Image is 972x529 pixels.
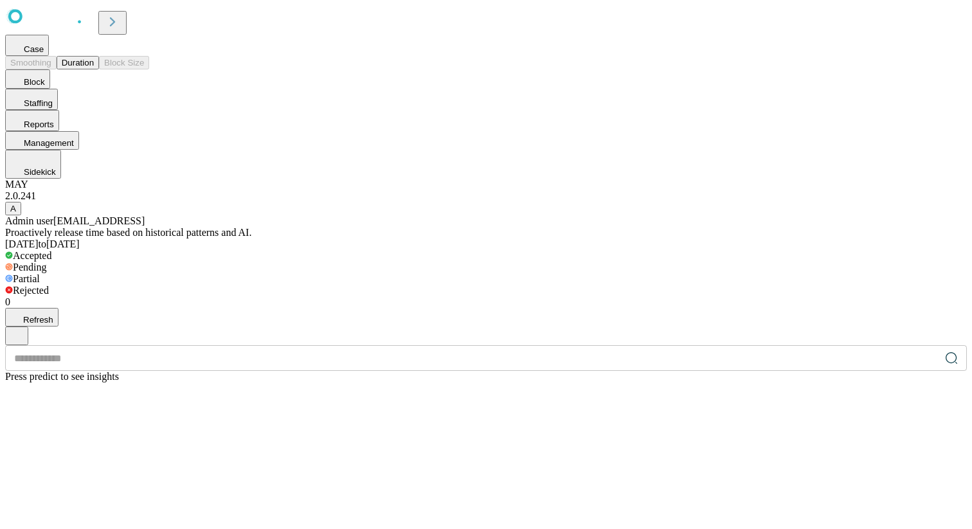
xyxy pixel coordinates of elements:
span: Sidekick [24,167,56,177]
div: 2.0.241 [5,190,967,202]
button: Reports [5,110,59,131]
div: Proactively release time based on historical patterns and AI . [5,227,967,238]
span: Case [24,44,44,54]
button: Duration [57,56,99,69]
button: Block [5,69,50,89]
div: Press predict to see insights [5,371,967,382]
div: Rejected [5,285,967,296]
button: Block Size [99,56,149,69]
div: 0 [5,250,967,371]
div: Pending [5,262,967,273]
button: Refresh [5,308,59,327]
div: Partial [5,273,967,285]
span: Block [24,77,45,87]
span: Admin user [5,215,53,226]
button: Case [5,35,49,56]
div: MAY [5,179,967,190]
span: A [10,204,16,213]
button: Sidekick [5,150,61,179]
span: Management [24,138,74,148]
button: Management [5,131,79,150]
button: A [5,202,21,215]
div: Accepted [5,250,967,262]
span: Staffing [24,98,53,108]
span: Reports [24,120,54,129]
button: Staffing [5,89,58,110]
button: Smoothing [5,56,57,69]
div: [DATE] to [DATE] [5,238,967,250]
span: [EMAIL_ADDRESS] [53,215,145,226]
